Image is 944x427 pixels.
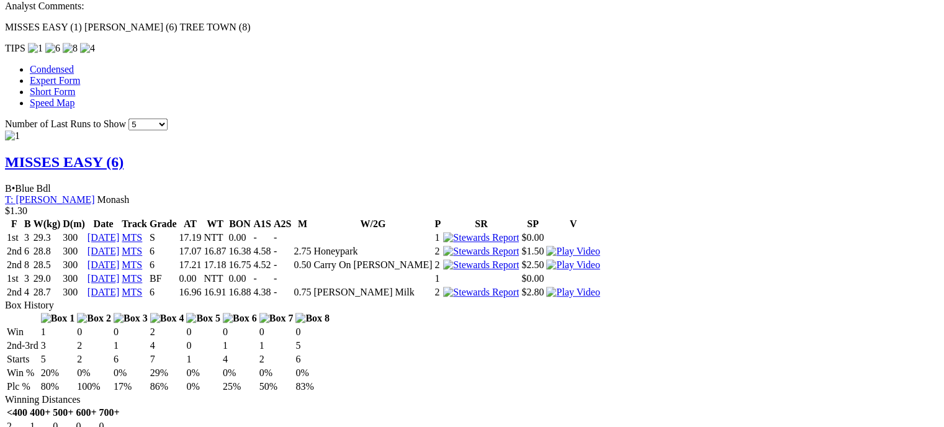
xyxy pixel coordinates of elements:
[52,407,74,419] th: 500+
[203,245,227,258] td: 16.87
[88,287,120,297] a: [DATE]
[222,339,258,352] td: 1
[121,218,148,230] th: Track
[62,218,86,230] th: D(m)
[6,367,39,379] td: Win %
[253,286,271,299] td: 4.38
[6,259,22,271] td: 2nd
[259,339,294,352] td: 1
[521,231,544,244] td: $0.00
[6,272,22,285] td: 1st
[434,259,441,271] td: 2
[76,367,112,379] td: 0%
[113,367,148,379] td: 0%
[62,272,86,285] td: 300
[30,75,80,86] a: Expert Form
[178,286,202,299] td: 16.96
[228,245,251,258] td: 16.38
[443,259,519,271] img: Stewards Report
[24,231,32,244] td: 3
[273,245,292,258] td: -
[293,245,312,258] td: 2.75
[113,353,148,366] td: 6
[222,353,258,366] td: 4
[63,43,78,54] img: 8
[33,259,61,271] td: 28.5
[40,367,76,379] td: 20%
[122,287,142,297] a: MTS
[30,97,74,108] a: Speed Map
[295,380,330,393] td: 83%
[259,367,294,379] td: 0%
[150,367,185,379] td: 29%
[99,407,120,419] th: 700+
[75,407,97,419] th: 600+
[76,339,112,352] td: 2
[178,231,202,244] td: 17.19
[150,353,185,366] td: 7
[149,272,178,285] td: BF
[77,313,111,324] img: Box 2
[434,286,441,299] td: 2
[33,245,61,258] td: 28.8
[186,367,221,379] td: 0%
[228,272,251,285] td: 0.00
[253,272,271,285] td: -
[33,231,61,244] td: 29.3
[114,313,148,324] img: Box 3
[122,259,142,270] a: MTS
[150,313,184,324] img: Box 4
[521,259,544,271] td: $2.50
[443,232,519,243] img: Stewards Report
[6,245,22,258] td: 2nd
[76,353,112,366] td: 2
[295,326,330,338] td: 0
[30,64,74,74] a: Condensed
[62,286,86,299] td: 300
[546,218,600,230] th: V
[434,245,441,258] td: 2
[5,43,25,53] span: TIPS
[30,86,75,97] a: Short Form
[88,246,120,256] a: [DATE]
[5,1,84,11] span: Analyst Comments:
[88,259,120,270] a: [DATE]
[443,246,519,257] img: Stewards Report
[178,259,202,271] td: 17.21
[149,245,178,258] td: 6
[12,183,16,194] span: •
[273,272,292,285] td: -
[6,326,39,338] td: Win
[521,218,544,230] th: SP
[273,286,292,299] td: -
[5,130,20,142] img: 1
[5,22,939,33] p: MISSES EASY (1) [PERSON_NAME] (6) TREE TOWN (8)
[186,313,220,324] img: Box 5
[5,154,124,170] a: MISSES EASY (6)
[273,259,292,271] td: -
[228,259,251,271] td: 16.75
[149,259,178,271] td: 6
[521,245,544,258] td: $1.50
[149,218,178,230] th: Grade
[259,313,294,324] img: Box 7
[150,339,185,352] td: 4
[150,380,185,393] td: 86%
[253,259,271,271] td: 4.52
[24,259,32,271] td: 8
[443,218,519,230] th: SR
[80,43,95,54] img: 4
[6,286,22,299] td: 2nd
[546,287,600,297] a: View replay
[186,326,221,338] td: 0
[6,339,39,352] td: 2nd-3rd
[228,218,251,230] th: BON
[295,313,330,324] img: Box 8
[293,218,312,230] th: M
[273,218,292,230] th: A2S
[222,326,258,338] td: 0
[222,367,258,379] td: 0%
[313,286,433,299] td: [PERSON_NAME] Milk
[434,218,441,230] th: P
[122,273,142,284] a: MTS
